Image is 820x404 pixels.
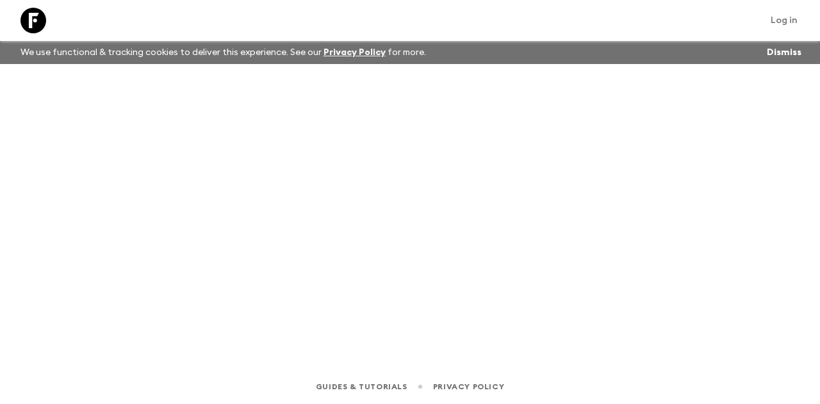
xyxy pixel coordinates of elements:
[324,48,386,57] a: Privacy Policy
[764,44,805,61] button: Dismiss
[433,380,504,394] a: Privacy Policy
[15,41,431,64] p: We use functional & tracking cookies to deliver this experience. See our for more.
[764,12,805,29] a: Log in
[316,380,407,394] a: Guides & Tutorials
